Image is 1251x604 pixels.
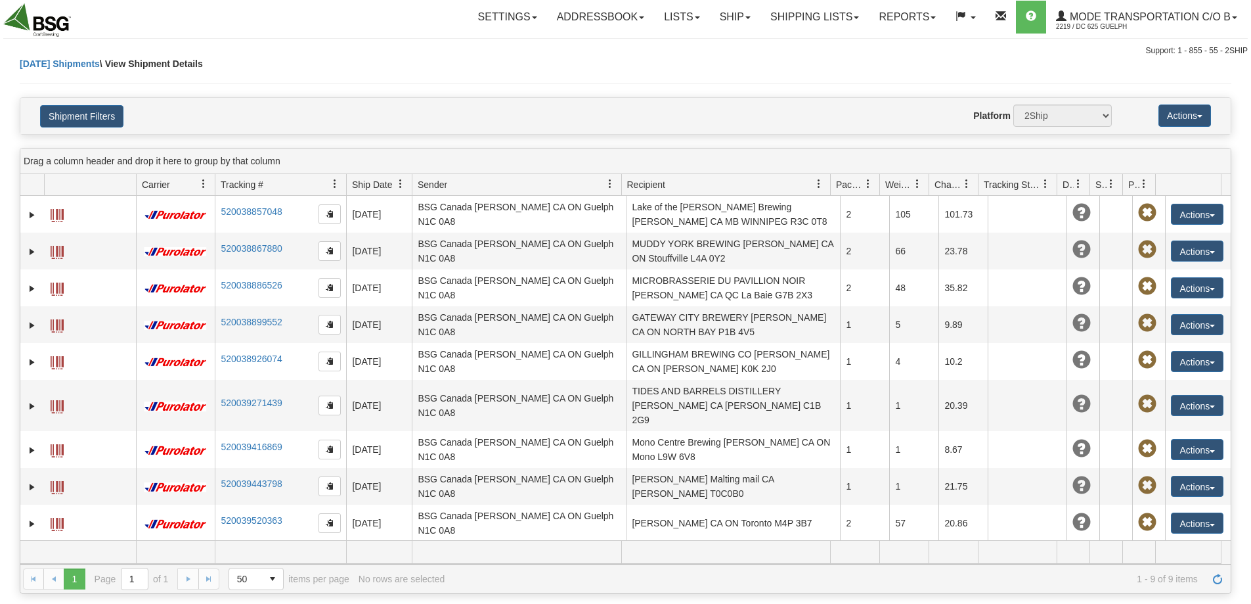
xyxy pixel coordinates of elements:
[221,354,282,364] a: 520038926074
[26,356,39,369] a: Expand
[938,343,988,380] td: 10.2
[1171,241,1223,262] button: Actions
[938,269,988,306] td: 35.82
[1171,395,1223,416] button: Actions
[26,444,39,457] a: Expand
[221,478,282,489] a: 520039443798
[51,314,64,335] a: Label
[142,482,209,492] img: 11 - Purolator
[346,380,412,431] td: [DATE]
[221,442,282,452] a: 520039416869
[412,343,626,380] td: BSG Canada [PERSON_NAME] CA ON Guelph N1C 0A8
[100,58,203,69] span: \ View Shipment Details
[229,568,284,590] span: Page sizes drop down
[221,280,282,290] a: 520038886526
[142,321,209,331] img: 11 - Purolator
[26,517,39,530] a: Expand
[95,568,169,590] span: Page of 1
[1138,204,1156,222] span: Pickup Not Assigned
[840,269,889,306] td: 2
[1095,178,1107,191] span: Shipment Issues
[412,233,626,269] td: BSG Canada [PERSON_NAME] CA ON Guelph N1C 0A8
[142,284,209,294] img: 11 - Purolator
[889,468,938,505] td: 1
[26,480,39,494] a: Expand
[1171,314,1223,335] button: Actions
[627,178,665,191] span: Recipient
[1171,476,1223,497] button: Actions
[359,574,445,584] div: No rows are selected
[836,178,864,191] span: Packages
[121,569,148,590] input: Page 1
[412,196,626,233] td: BSG Canada [PERSON_NAME] CA ON Guelph N1C 0A8
[938,431,988,468] td: 8.67
[1138,395,1156,413] span: Pickup Not Assigned
[142,358,209,367] img: 11 - Purolator
[51,203,64,224] a: Label
[1072,513,1091,532] span: Unknown
[1138,351,1156,369] span: Pickup Not Assigned
[889,306,938,343] td: 5
[142,402,209,411] img: 11 - Purolator
[1072,204,1091,222] span: Unknown
[626,505,840,542] td: [PERSON_NAME] CA ON Toronto M4P 3B7
[889,196,938,233] td: 105
[318,315,341,335] button: Copy to clipboard
[840,468,889,505] td: 1
[412,431,626,468] td: BSG Canada [PERSON_NAME] CA ON Guelph N1C 0A8
[1133,173,1155,195] a: Pickup Status filter column settings
[346,196,412,233] td: [DATE]
[1171,439,1223,460] button: Actions
[626,233,840,269] td: MUDDY YORK BREWING [PERSON_NAME] CA ON Stouffville L4A 0Y2
[1066,11,1231,22] span: Mode Transportation c/o B
[221,515,282,526] a: 520039520363
[1138,513,1156,532] span: Pickup Not Assigned
[26,208,39,221] a: Expand
[352,178,392,191] span: Ship Date
[1128,178,1139,191] span: Pickup Status
[626,196,840,233] td: Lake of the [PERSON_NAME] Brewing [PERSON_NAME] CA MB WINNIPEG R3C 0T8
[412,505,626,542] td: BSG Canada [PERSON_NAME] CA ON Guelph N1C 0A8
[192,173,215,195] a: Carrier filter column settings
[1138,476,1156,495] span: Pickup Not Assigned
[626,306,840,343] td: GATEWAY CITY BREWERY [PERSON_NAME] CA ON NORTH BAY P1B 4V5
[142,247,209,257] img: 11 - Purolator
[64,569,85,590] span: Page 1
[1171,351,1223,372] button: Actions
[840,196,889,233] td: 2
[346,306,412,343] td: [DATE]
[51,277,64,298] a: Label
[840,233,889,269] td: 2
[1072,395,1091,413] span: Unknown
[955,173,978,195] a: Charge filter column settings
[1100,173,1122,195] a: Shipment Issues filter column settings
[599,173,621,195] a: Sender filter column settings
[840,431,889,468] td: 1
[654,1,709,34] a: Lists
[1056,20,1154,34] span: 2219 / DC 625 Guelph
[626,380,840,431] td: TIDES AND BARRELS DISTILLERY [PERSON_NAME] CA [PERSON_NAME] C1B 2G9
[1138,440,1156,458] span: Pickup Not Assigned
[1171,277,1223,298] button: Actions
[547,1,655,34] a: Addressbook
[984,178,1041,191] span: Tracking Status
[20,58,100,69] a: [DATE] Shipments
[889,343,938,380] td: 4
[889,431,938,468] td: 1
[938,380,988,431] td: 20.39
[1221,235,1250,369] iframe: chat widget
[934,178,962,191] span: Charge
[142,446,209,455] img: 11 - Purolator
[346,269,412,306] td: [DATE]
[938,306,988,343] td: 9.89
[318,241,341,261] button: Copy to clipboard
[26,245,39,258] a: Expand
[318,476,341,496] button: Copy to clipboard
[1067,173,1089,195] a: Delivery Status filter column settings
[840,505,889,542] td: 2
[51,512,64,533] a: Label
[229,568,349,590] span: items per page
[142,178,170,191] span: Carrier
[262,569,283,590] span: select
[840,380,889,431] td: 1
